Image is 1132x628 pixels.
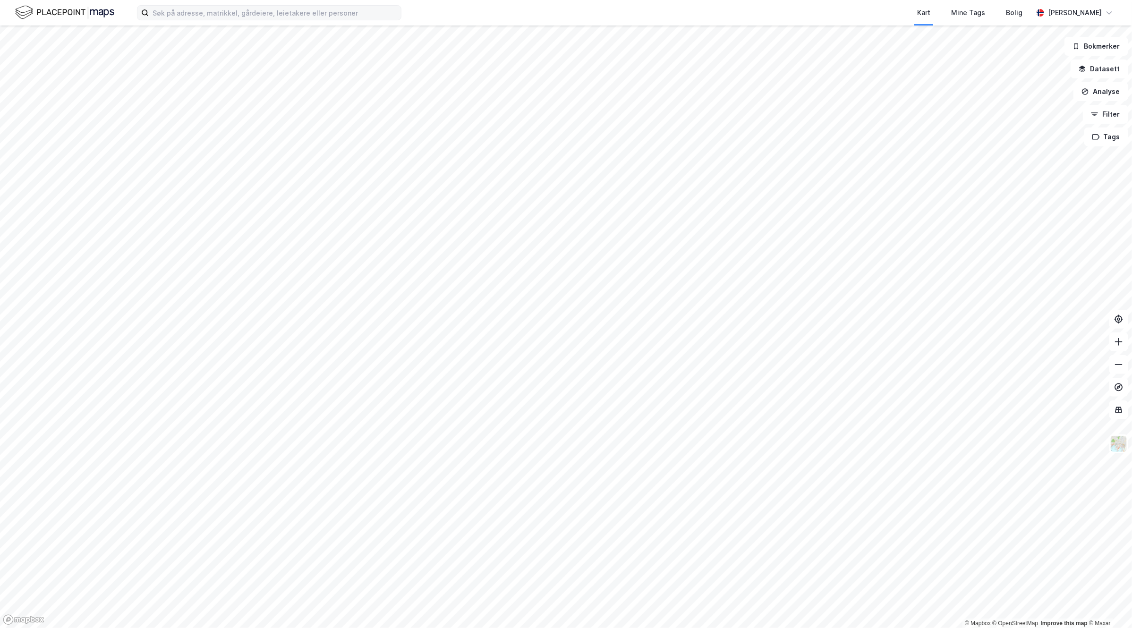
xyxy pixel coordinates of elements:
[1048,7,1102,18] div: [PERSON_NAME]
[917,7,930,18] div: Kart
[15,4,114,21] img: logo.f888ab2527a4732fd821a326f86c7f29.svg
[951,7,985,18] div: Mine Tags
[149,6,401,20] input: Søk på adresse, matrikkel, gårdeiere, leietakere eller personer
[1085,583,1132,628] iframe: Chat Widget
[1006,7,1022,18] div: Bolig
